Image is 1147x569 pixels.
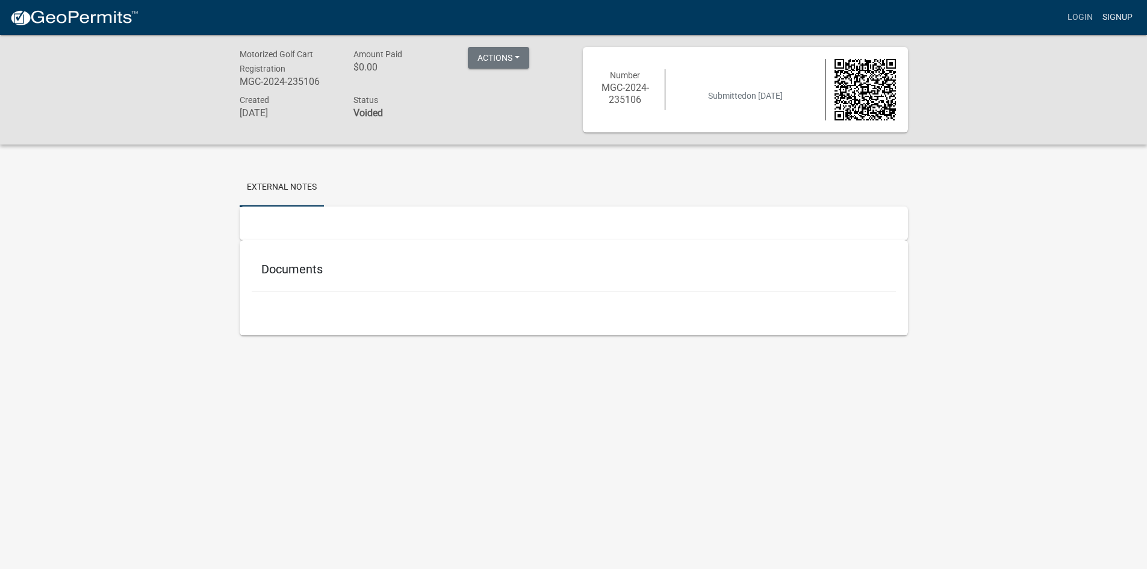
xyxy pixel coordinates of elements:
span: Amount Paid [353,49,402,59]
h6: [DATE] [240,107,336,119]
h6: $0.00 [353,61,450,73]
h5: Documents [261,262,886,276]
img: QR code [835,59,896,120]
span: Motorized Golf Cart Registration [240,49,313,73]
a: Signup [1098,6,1137,29]
a: Login [1063,6,1098,29]
h6: MGC-2024-235106 [595,82,656,105]
span: Created [240,95,269,105]
strong: Voided [353,107,383,119]
span: Submitted on [DATE] [708,91,783,101]
span: Status [353,95,378,105]
button: Actions [468,47,529,69]
span: Number [610,70,640,80]
a: External Notes [240,169,324,207]
h6: MGC-2024-235106 [240,76,336,87]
